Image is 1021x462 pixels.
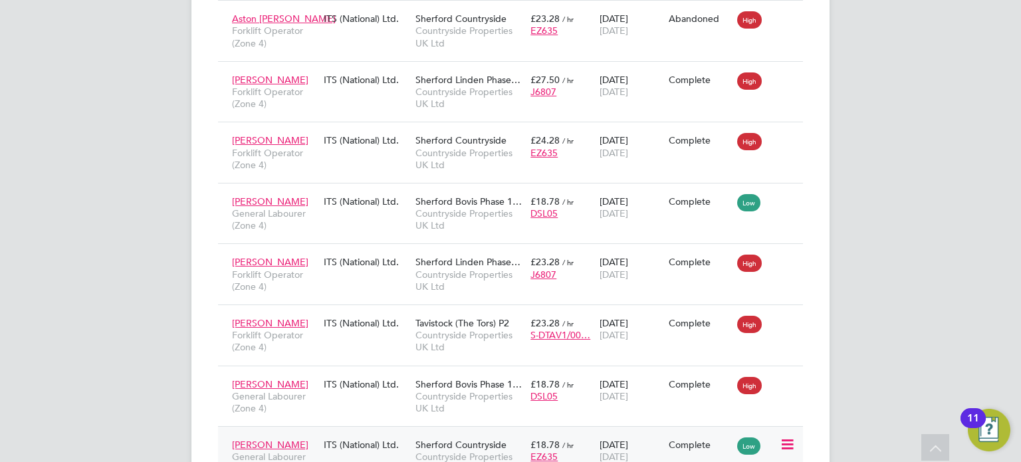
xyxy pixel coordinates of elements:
[415,74,520,86] span: Sherford Linden Phase…
[530,269,556,281] span: J6807
[737,194,760,211] span: Low
[415,329,524,353] span: Countryside Properties UK Ltd
[232,25,317,49] span: Forklift Operator (Zone 4)
[600,147,628,159] span: [DATE]
[596,310,665,348] div: [DATE]
[232,207,317,231] span: General Labourer (Zone 4)
[232,147,317,171] span: Forklift Operator (Zone 4)
[562,257,574,267] span: / hr
[232,134,308,146] span: [PERSON_NAME]
[232,86,317,110] span: Forklift Operator (Zone 4)
[415,147,524,171] span: Countryside Properties UK Ltd
[530,317,560,329] span: £23.28
[600,390,628,402] span: [DATE]
[415,390,524,414] span: Countryside Properties UK Ltd
[229,371,803,382] a: [PERSON_NAME]General Labourer (Zone 4)ITS (National) Ltd.Sherford Bovis Phase 1…Countryside Prope...
[596,128,665,165] div: [DATE]
[232,13,336,25] span: Aston [PERSON_NAME]
[562,440,574,450] span: / hr
[415,195,522,207] span: Sherford Bovis Phase 1…
[968,409,1010,451] button: Open Resource Center, 11 new notifications
[596,372,665,409] div: [DATE]
[737,255,762,272] span: High
[530,329,590,341] span: S-DTAV1/00…
[229,127,803,138] a: [PERSON_NAME]Forklift Operator (Zone 4)ITS (National) Ltd.Sherford CountrysideCountryside Propert...
[415,256,520,268] span: Sherford Linden Phase…
[229,66,803,78] a: [PERSON_NAME]Forklift Operator (Zone 4)ITS (National) Ltd.Sherford Linden Phase…Countryside Prope...
[669,378,731,390] div: Complete
[669,74,731,86] div: Complete
[232,378,308,390] span: [PERSON_NAME]
[320,189,412,214] div: ITS (National) Ltd.
[530,378,560,390] span: £18.78
[562,197,574,207] span: / hr
[232,317,308,329] span: [PERSON_NAME]
[737,133,762,150] span: High
[232,439,308,451] span: [PERSON_NAME]
[415,134,507,146] span: Sherford Countryside
[232,256,308,268] span: [PERSON_NAME]
[737,11,762,29] span: High
[596,6,665,43] div: [DATE]
[600,25,628,37] span: [DATE]
[229,431,803,443] a: [PERSON_NAME]General Labourer (Zone 4)ITS (National) Ltd.Sherford CountrysideCountryside Properti...
[530,390,558,402] span: DSL05
[229,188,803,199] a: [PERSON_NAME]General Labourer (Zone 4)ITS (National) Ltd.Sherford Bovis Phase 1…Countryside Prope...
[596,189,665,226] div: [DATE]
[415,439,507,451] span: Sherford Countryside
[320,372,412,397] div: ITS (National) Ltd.
[530,439,560,451] span: £18.78
[562,380,574,390] span: / hr
[320,6,412,31] div: ITS (National) Ltd.
[415,378,522,390] span: Sherford Bovis Phase 1…
[530,256,560,268] span: £23.28
[320,67,412,92] div: ITS (National) Ltd.
[415,317,509,329] span: Tavistock (The Tors) P2
[415,207,524,231] span: Countryside Properties UK Ltd
[669,439,731,451] div: Complete
[669,13,731,25] div: Abandoned
[229,249,803,260] a: [PERSON_NAME]Forklift Operator (Zone 4)ITS (National) Ltd.Sherford Linden Phase…Countryside Prope...
[600,329,628,341] span: [DATE]
[530,134,560,146] span: £24.28
[737,316,762,333] span: High
[596,249,665,287] div: [DATE]
[415,25,524,49] span: Countryside Properties UK Ltd
[600,86,628,98] span: [DATE]
[669,317,731,329] div: Complete
[415,86,524,110] span: Countryside Properties UK Ltd
[530,25,558,37] span: EZ635
[232,195,308,207] span: [PERSON_NAME]
[562,75,574,85] span: / hr
[669,195,731,207] div: Complete
[562,14,574,24] span: / hr
[737,72,762,90] span: High
[229,5,803,17] a: Aston [PERSON_NAME]Forklift Operator (Zone 4)ITS (National) Ltd.Sherford CountrysideCountryside P...
[596,67,665,104] div: [DATE]
[737,377,762,394] span: High
[232,390,317,414] span: General Labourer (Zone 4)
[600,269,628,281] span: [DATE]
[232,329,317,353] span: Forklift Operator (Zone 4)
[669,134,731,146] div: Complete
[562,136,574,146] span: / hr
[320,310,412,336] div: ITS (National) Ltd.
[320,432,412,457] div: ITS (National) Ltd.
[669,256,731,268] div: Complete
[229,310,803,321] a: [PERSON_NAME]Forklift Operator (Zone 4)ITS (National) Ltd.Tavistock (The Tors) P2Countryside Prop...
[530,195,560,207] span: £18.78
[530,13,560,25] span: £23.28
[232,269,317,292] span: Forklift Operator (Zone 4)
[600,207,628,219] span: [DATE]
[530,74,560,86] span: £27.50
[320,249,412,275] div: ITS (National) Ltd.
[320,128,412,153] div: ITS (National) Ltd.
[232,74,308,86] span: [PERSON_NAME]
[737,437,760,455] span: Low
[415,13,507,25] span: Sherford Countryside
[530,207,558,219] span: DSL05
[562,318,574,328] span: / hr
[967,418,979,435] div: 11
[530,86,556,98] span: J6807
[530,147,558,159] span: EZ635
